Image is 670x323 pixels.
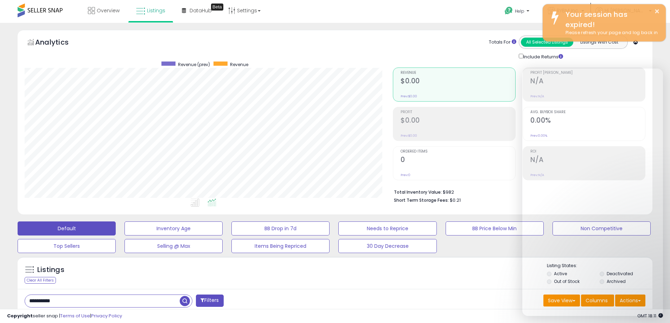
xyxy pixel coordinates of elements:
[401,156,515,165] h2: 0
[18,239,116,253] button: Top Sellers
[560,30,661,36] div: Please refresh your page and log back in
[97,7,120,14] span: Overview
[394,197,449,203] b: Short Term Storage Fees:
[147,7,165,14] span: Listings
[7,313,122,319] div: seller snap | |
[515,8,524,14] span: Help
[573,38,625,47] button: Listings With Cost
[401,134,417,138] small: Prev: $0.00
[190,7,212,14] span: DataHub
[37,265,64,275] h5: Listings
[35,37,82,49] h5: Analytics
[401,110,515,114] span: Profit
[401,173,410,177] small: Prev: 0
[7,312,33,319] strong: Copyright
[230,62,248,67] span: Revenue
[125,221,223,235] button: Inventory Age
[654,7,660,16] button: ×
[394,189,442,195] b: Total Inventory Value:
[231,221,330,235] button: BB Drop in 7d
[401,71,515,75] span: Revenue
[196,295,223,307] button: Filters
[338,221,436,235] button: Needs to Reprice
[401,77,515,86] h2: $0.00
[499,1,536,23] a: Help
[178,62,210,67] span: Revenue (prev)
[450,197,461,204] span: $0.21
[18,221,116,235] button: Default
[401,116,515,126] h2: $0.00
[521,38,573,47] button: All Selected Listings
[560,9,661,30] div: Your session has expired!
[522,69,663,316] iframe: To enrich screen reader interactions, please activate Accessibility in Grammarly extension settings
[513,52,572,60] div: Include Returns
[401,150,515,154] span: Ordered Items
[504,6,513,15] i: Get Help
[446,221,544,235] button: BB Price Below Min
[60,312,90,319] a: Terms of Use
[231,239,330,253] button: Items Being Repriced
[489,39,516,46] div: Totals For
[91,312,122,319] a: Privacy Policy
[25,277,56,284] div: Clear All Filters
[211,4,223,11] div: Tooltip anchor
[394,187,640,196] li: $982
[338,239,436,253] button: 30 Day Decrease
[125,239,223,253] button: Selling @ Max
[401,94,417,98] small: Prev: $0.00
